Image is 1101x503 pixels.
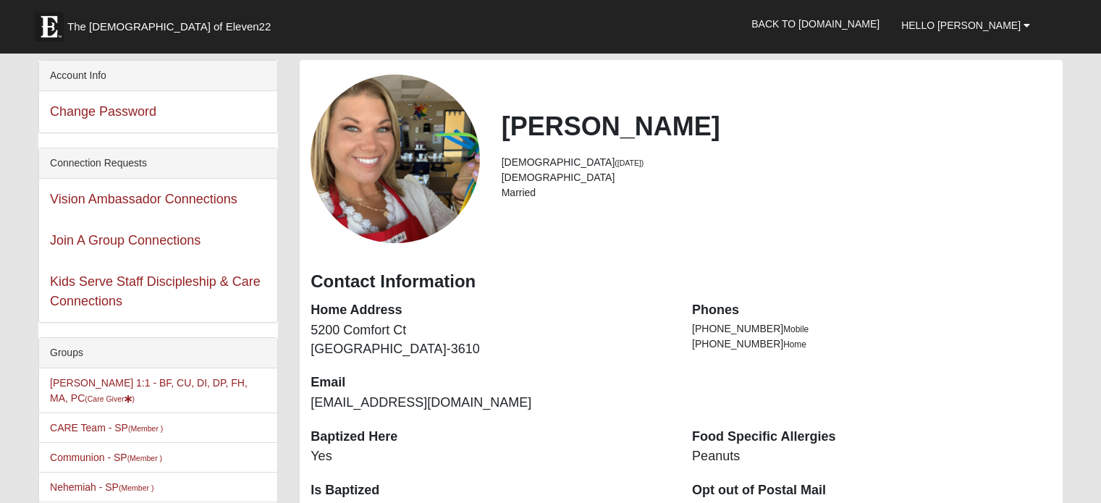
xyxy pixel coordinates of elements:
[311,301,670,320] dt: Home Address
[615,158,644,167] small: ([DATE])
[128,424,163,433] small: (Member )
[35,12,64,41] img: Eleven22 logo
[692,337,1052,352] li: [PHONE_NUMBER]
[311,75,479,243] a: View Fullsize Photo
[692,301,1052,320] dt: Phones
[901,20,1021,31] span: Hello [PERSON_NAME]
[311,447,670,466] dd: Yes
[85,394,135,403] small: (Care Giver )
[50,452,162,463] a: Communion - SP(Member )
[783,339,806,350] span: Home
[127,454,162,462] small: (Member )
[50,274,261,308] a: Kids Serve Staff Discipleship & Care Connections
[50,104,156,119] a: Change Password
[692,428,1052,447] dt: Food Specific Allergies
[502,111,1052,142] h2: [PERSON_NAME]
[39,61,277,91] div: Account Info
[50,422,163,434] a: CARE Team - SP(Member )
[28,5,317,41] a: The [DEMOGRAPHIC_DATA] of Eleven22
[502,185,1052,200] li: Married
[890,7,1041,43] a: Hello [PERSON_NAME]
[311,271,1052,292] h3: Contact Information
[311,373,670,392] dt: Email
[502,155,1052,170] li: [DEMOGRAPHIC_DATA]
[50,192,237,206] a: Vision Ambassador Connections
[311,481,670,500] dt: Is Baptized
[692,447,1052,466] dd: Peanuts
[39,148,277,179] div: Connection Requests
[692,321,1052,337] li: [PHONE_NUMBER]
[783,324,809,334] span: Mobile
[692,481,1052,500] dt: Opt out of Postal Mail
[119,483,153,492] small: (Member )
[311,428,670,447] dt: Baptized Here
[50,233,201,248] a: Join A Group Connections
[67,20,271,34] span: The [DEMOGRAPHIC_DATA] of Eleven22
[39,338,277,368] div: Groups
[311,394,670,413] dd: [EMAIL_ADDRESS][DOMAIN_NAME]
[50,481,153,493] a: Nehemiah - SP(Member )
[50,377,248,404] a: [PERSON_NAME] 1:1 - BF, CU, DI, DP, FH, MA, PC(Care Giver)
[311,321,670,358] dd: 5200 Comfort Ct [GEOGRAPHIC_DATA]-3610
[741,6,890,42] a: Back to [DOMAIN_NAME]
[502,170,1052,185] li: [DEMOGRAPHIC_DATA]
